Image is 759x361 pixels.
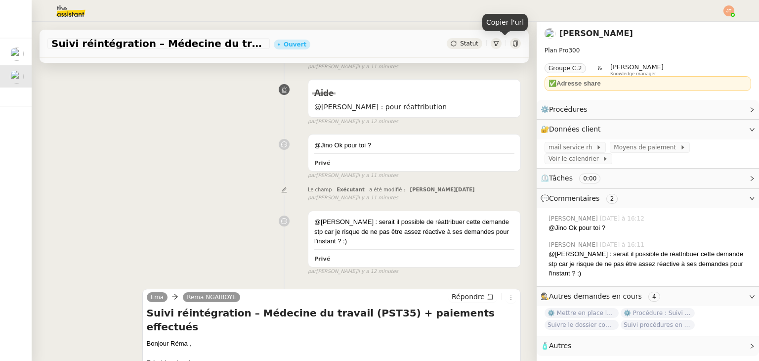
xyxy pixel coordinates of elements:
div: @[PERSON_NAME] : serait il possible de réattribuer cette demande stp car je risque de ne pas être... [314,217,514,246]
span: Procédures [549,105,588,113]
span: Statut [460,40,478,47]
img: users%2FrZ9hsAwvZndyAxvpJrwIinY54I42%2Favatar%2FChatGPT%20Image%201%20aou%CC%82t%202025%2C%2011_1... [10,70,24,84]
a: Rema NGAIBOYE [183,293,240,302]
small: [PERSON_NAME] [308,194,398,202]
img: svg [723,5,734,16]
span: [PERSON_NAME][DATE] [410,187,475,192]
span: Autres demandes en cours [549,292,642,300]
span: [DATE] à 16:12 [600,214,646,223]
nz-tag: 0:00 [579,174,600,183]
span: Suivi procédures en cours de Réma (global) [621,320,695,330]
small: [PERSON_NAME] [308,268,398,276]
strong: Adresse share [556,80,601,87]
div: 🧴Autres [537,336,759,356]
div: ⏲️Tâches 0:00 [537,169,759,188]
span: Le champ [308,187,332,192]
span: Suivre le dossier comptable de Party'z [545,320,619,330]
a: Ema [147,293,168,302]
small: [PERSON_NAME] [308,118,398,126]
div: Ouvert [284,42,306,47]
app-user-label: Knowledge manager [610,63,664,76]
img: users%2FdHO1iM5N2ObAeWsI96eSgBoqS9g1%2Favatar%2Fdownload.png [10,47,24,61]
nz-tag: Groupe C.2 [545,63,586,73]
h4: Suivi réintégration – Médecine du travail (PST35) + paiements effectués [147,306,516,334]
span: ⏲️ [541,174,609,182]
div: @Jino Ok pour toi ? [314,140,514,150]
span: Aide [314,89,334,98]
div: @[PERSON_NAME] : serait il possible de réattribuer cette demande stp car je risque de ne pas être... [548,249,751,278]
span: [PERSON_NAME] [548,240,600,249]
small: [PERSON_NAME] [308,63,398,71]
span: Suivi réintégration – Médecine du travail (PST35) + paiements effectués [51,39,266,48]
span: ⚙️ Procédure : Suivi des alternants - dynamique [621,308,695,318]
span: Moyens de paiement [614,142,679,152]
span: Knowledge manager [610,71,656,77]
span: [DATE] à 16:11 [600,240,646,249]
span: par [308,194,316,202]
span: par [308,118,316,126]
span: Répondre [452,292,485,302]
div: 🔐Données client [537,120,759,139]
span: il y a 11 minutes [357,172,399,180]
nz-tag: 4 [648,292,660,302]
span: Données client [549,125,601,133]
span: il y a 11 minutes [357,63,399,71]
span: Plan Pro [545,47,568,54]
span: il y a 11 minutes [357,194,399,202]
span: il y a 12 minutes [357,268,399,276]
button: Répondre [448,291,497,302]
span: Tâches [549,174,573,182]
b: Privé [314,160,330,166]
span: 💬 [541,194,622,202]
div: ✅ [548,79,747,89]
div: Bonjour ﻿Réma ﻿, [147,339,516,349]
span: @[PERSON_NAME] : pour réattribution [314,101,514,113]
span: Voir le calendrier [548,154,602,164]
span: [PERSON_NAME] [610,63,664,71]
div: 🕵️Autres demandes en cours 4 [537,287,759,306]
span: 🔐 [541,124,605,135]
span: mail service rh [548,142,596,152]
span: ⚙️ Mettre en place la procédure d'embauche [545,308,619,318]
span: Autres [549,342,571,350]
span: & [598,63,602,76]
span: [PERSON_NAME] [548,214,600,223]
span: 🕵️ [541,292,664,300]
div: ⚙️Procédures [537,100,759,119]
small: [PERSON_NAME] [308,172,398,180]
b: Privé [314,256,330,262]
a: [PERSON_NAME] [559,29,633,38]
span: 🧴 [541,342,571,350]
span: par [308,172,316,180]
div: @Jino Ok pour toi ? [548,223,751,233]
span: par [308,63,316,71]
span: Exécutant [337,187,365,192]
div: 💬Commentaires 2 [537,189,759,208]
span: Commentaires [549,194,599,202]
span: 300 [568,47,580,54]
img: users%2FrZ9hsAwvZndyAxvpJrwIinY54I42%2Favatar%2FChatGPT%20Image%201%20aou%CC%82t%202025%2C%2011_1... [545,28,555,39]
span: a été modifié : [369,187,405,192]
nz-tag: 2 [606,194,618,204]
div: Copier l'url [482,14,528,31]
span: il y a 12 minutes [357,118,399,126]
span: par [308,268,316,276]
span: ⚙️ [541,104,592,115]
